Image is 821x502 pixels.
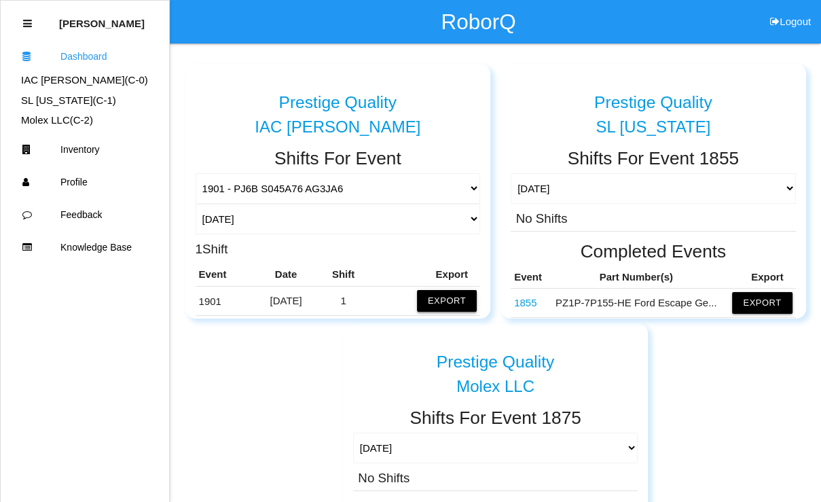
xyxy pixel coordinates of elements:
a: Prestige Quality Molex LLC [353,342,638,396]
th: Event [511,266,547,289]
p: Thomas Sontag [59,7,145,29]
td: PJ6B S045A76 AG3JA6 [196,286,253,315]
a: Inventory [1,133,169,166]
a: SL [US_STATE](C-1) [21,94,116,106]
h5: Prestige Quality [437,353,555,371]
th: Export [368,264,480,286]
th: Part Number(s) [547,266,725,289]
div: IAC Alma's Dashboard [1,73,169,88]
a: Prestige Quality IAC [PERSON_NAME] [196,82,481,137]
h2: Shifts For Event [196,149,481,168]
a: Profile [1,166,169,198]
a: Molex LLC(C-2) [21,114,93,126]
div: Molex LLC's Dashboard [1,113,169,128]
button: Export [417,290,477,312]
td: PZ1P-7P155-HE Ford Escape Gear Shift Assy [511,289,547,318]
td: [DATE] [253,286,318,315]
h3: No Shifts [516,209,568,226]
div: SL [US_STATE] [511,118,796,136]
td: 1 [318,286,368,315]
th: Date [253,264,318,286]
h3: No Shifts [358,468,409,485]
td: PZ1P-7P155-HE Ford Escape Ge... [547,289,725,318]
a: Knowledge Base [1,231,169,264]
h5: Prestige Quality [594,93,712,111]
h2: Shifts For Event 1875 [353,408,638,428]
a: Dashboard [1,40,169,73]
div: Molex LLC [353,378,638,395]
td: Part #: PJ6B S045A76 AG3JA6 [196,316,481,332]
h2: Completed Events [511,242,796,262]
div: SL Tennessee's Dashboard [1,93,169,109]
h5: Prestige Quality [278,93,397,111]
h2: Shifts For Event 1855 [511,149,796,168]
th: Shift [318,264,368,286]
a: Prestige Quality SL [US_STATE] [511,82,796,137]
a: Feedback [1,198,169,231]
h3: 1 Shift [196,239,228,256]
a: IAC [PERSON_NAME](C-0) [21,74,148,86]
th: Event [196,264,253,286]
a: 1855 [514,297,536,308]
div: IAC [PERSON_NAME] [196,118,481,136]
div: Close [23,7,32,40]
th: Export [725,266,796,289]
button: Export [732,292,792,314]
